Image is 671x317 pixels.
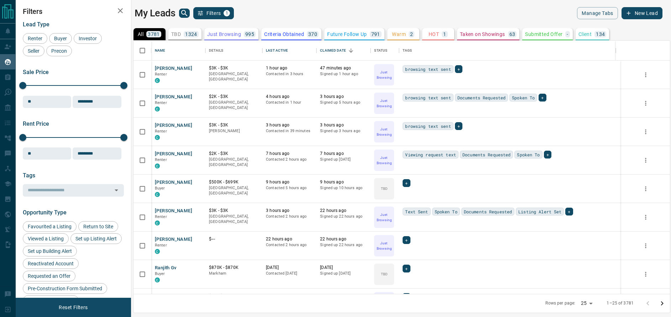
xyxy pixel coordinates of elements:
[544,151,551,158] div: +
[375,212,393,223] p: Just Browsing
[209,214,259,225] p: [GEOGRAPHIC_DATA], [GEOGRAPHIC_DATA]
[405,237,408,244] span: +
[76,36,99,41] span: Investor
[155,65,192,72] button: [PERSON_NAME]
[23,209,67,216] span: Opportunity Type
[405,265,408,272] span: +
[155,271,165,276] span: Buyer
[23,221,77,232] div: Favourited a Listing
[567,32,568,37] p: -
[371,41,399,61] div: Status
[266,122,313,128] p: 3 hours ago
[655,296,669,311] button: Go to next page
[171,32,181,37] p: TBD
[262,41,316,61] div: Last Active
[320,65,367,71] p: 47 minutes ago
[320,208,367,214] p: 22 hours ago
[320,271,367,276] p: Signed up [DATE]
[464,208,512,215] span: Documents Requested
[568,208,570,215] span: +
[25,36,45,41] span: Renter
[266,185,313,191] p: Contacted 5 hours ago
[455,122,462,130] div: +
[399,41,616,61] div: Tags
[320,100,367,105] p: Signed up 5 hours ago
[435,208,457,215] span: Spoken To
[25,236,66,241] span: Viewed a Listing
[266,128,313,134] p: Contacted in 39 minutes
[25,273,73,279] span: Requested an Offer
[320,94,367,100] p: 3 hours ago
[155,151,192,157] button: [PERSON_NAME]
[193,7,234,19] button: Filters1
[381,271,388,277] p: TBD
[320,265,367,271] p: [DATE]
[209,157,259,168] p: [GEOGRAPHIC_DATA], [GEOGRAPHIC_DATA]
[546,151,549,158] span: +
[148,32,160,37] p: 3781
[23,69,49,76] span: Sale Price
[375,69,393,80] p: Just Browsing
[155,122,192,129] button: [PERSON_NAME]
[155,94,192,100] button: [PERSON_NAME]
[73,236,119,241] span: Set up Listing Alert
[25,48,42,54] span: Seller
[266,214,313,219] p: Contacted 2 hours ago
[266,157,313,162] p: Contacted 2 hours ago
[320,151,367,157] p: 7 hours ago
[320,293,367,299] p: [DATE]
[23,258,79,269] div: Reactivated Account
[224,11,229,16] span: 1
[266,293,313,299] p: [DATE]
[403,265,410,272] div: +
[209,236,259,242] p: $---
[155,41,166,61] div: Name
[640,240,651,251] button: more
[266,100,313,105] p: Contacted in 1 hour
[320,242,367,248] p: Signed up 22 hours ago
[23,283,107,294] div: Pre-Construction Form Submitted
[209,65,259,71] p: $3K - $3K
[607,300,634,306] p: 1–25 of 3781
[209,293,259,299] p: $2K - $3K
[346,46,356,56] button: Sort
[81,224,116,229] span: Return to Site
[209,71,259,82] p: [GEOGRAPHIC_DATA], [GEOGRAPHIC_DATA]
[23,172,35,179] span: Tags
[403,179,410,187] div: +
[46,46,72,56] div: Precon
[541,94,544,101] span: +
[565,208,573,215] div: +
[209,94,259,100] p: $2K - $3K
[155,72,167,77] span: Renter
[155,179,192,186] button: [PERSON_NAME]
[179,9,190,18] button: search button
[266,65,313,71] p: 1 hour ago
[25,261,76,266] span: Reactivated Account
[111,185,121,195] button: Open
[622,7,662,19] button: New Lead
[209,128,259,134] p: [PERSON_NAME]
[78,221,118,232] div: Return to Site
[155,236,192,243] button: [PERSON_NAME]
[596,32,605,37] p: 134
[155,186,165,191] span: Buyer
[155,208,192,214] button: [PERSON_NAME]
[209,271,259,276] p: Markham
[316,41,371,61] div: Claimed Date
[209,179,259,185] p: $500K - $699K
[155,214,167,219] span: Renter
[266,151,313,157] p: 7 hours ago
[320,236,367,242] p: 22 hours ago
[403,293,410,301] div: +
[405,66,451,73] span: browsing text sent
[205,41,262,61] div: Details
[25,224,74,229] span: Favourited a Listing
[209,41,223,61] div: Details
[155,265,177,271] button: Ranjith Gv
[25,248,74,254] span: Set up Building Alert
[375,98,393,109] p: Just Browsing
[23,246,77,256] div: Set up Building Alert
[327,32,367,37] p: Future Follow Up
[245,32,254,37] p: 995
